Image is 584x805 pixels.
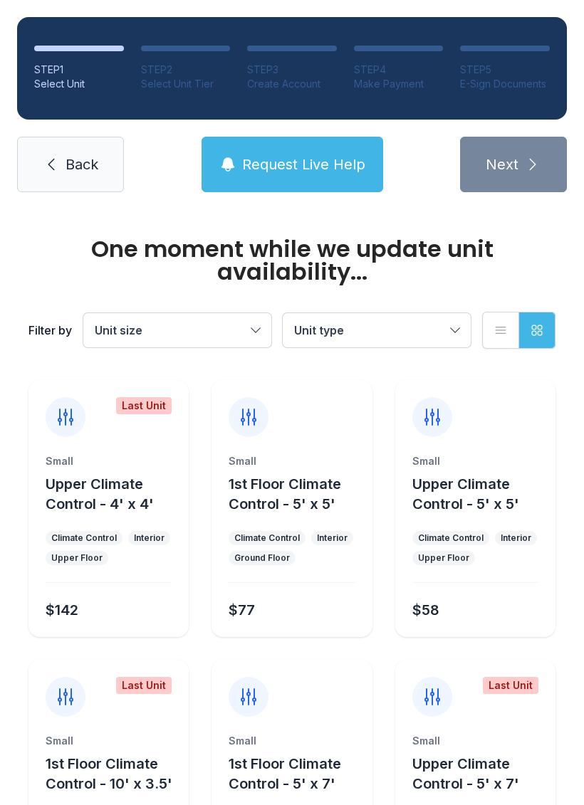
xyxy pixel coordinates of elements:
[134,532,165,544] div: Interior
[229,755,341,792] span: 1st Floor Climate Control - 5' x 7'
[501,532,531,544] div: Interior
[46,754,183,794] button: 1st Floor Climate Control - 10' x 3.5'
[283,313,471,347] button: Unit type
[28,238,556,283] div: One moment while we update unit availability...
[229,454,355,468] div: Small
[412,454,538,468] div: Small
[66,154,98,174] span: Back
[460,77,550,91] div: E-Sign Documents
[141,77,231,91] div: Select Unit Tier
[51,552,103,564] div: Upper Floor
[412,474,550,514] button: Upper Climate Control - 5' x 5'
[229,475,341,512] span: 1st Floor Climate Control - 5' x 5'
[46,734,172,748] div: Small
[418,532,484,544] div: Climate Control
[412,475,519,512] span: Upper Climate Control - 5' x 5'
[229,600,255,620] div: $77
[116,397,172,414] div: Last Unit
[229,474,366,514] button: 1st Floor Climate Control - 5' x 5'
[354,63,444,77] div: STEP 4
[229,754,366,794] button: 1st Floor Climate Control - 5' x 7'
[234,552,290,564] div: Ground Floor
[483,677,538,694] div: Last Unit
[412,734,538,748] div: Small
[242,154,365,174] span: Request Live Help
[247,77,337,91] div: Create Account
[412,754,550,794] button: Upper Climate Control - 5' x 7'
[486,154,518,174] span: Next
[46,755,172,792] span: 1st Floor Climate Control - 10' x 3.5'
[141,63,231,77] div: STEP 2
[247,63,337,77] div: STEP 3
[412,755,519,792] span: Upper Climate Control - 5' x 7'
[28,322,72,339] div: Filter by
[294,323,344,337] span: Unit type
[229,734,355,748] div: Small
[46,474,183,514] button: Upper Climate Control - 4' x 4'
[412,600,439,620] div: $58
[34,77,124,91] div: Select Unit
[46,600,78,620] div: $142
[116,677,172,694] div: Last Unit
[51,532,117,544] div: Climate Control
[418,552,469,564] div: Upper Floor
[234,532,300,544] div: Climate Control
[460,63,550,77] div: STEP 5
[317,532,348,544] div: Interior
[46,475,154,512] span: Upper Climate Control - 4' x 4'
[354,77,444,91] div: Make Payment
[46,454,172,468] div: Small
[83,313,271,347] button: Unit size
[95,323,142,337] span: Unit size
[34,63,124,77] div: STEP 1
